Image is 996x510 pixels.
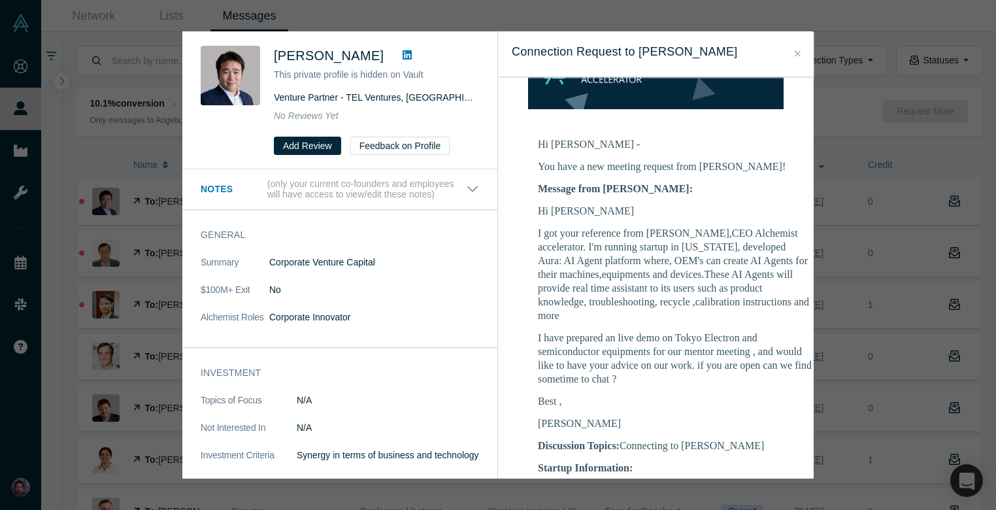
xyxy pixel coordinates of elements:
button: Close [791,46,805,61]
p: You have a new meeting request from [PERSON_NAME]! [538,160,812,173]
dd: No [269,283,479,297]
p: [PERSON_NAME] [538,416,812,430]
p: I have prepared an live demo on Tokyo Electron and semiconductor equipments for our mentor meetin... [538,331,812,386]
h3: Connection Request to [PERSON_NAME] [512,43,800,61]
p: This private profile is hidden on Vault [274,68,479,82]
h3: General [201,228,461,242]
p: Best , [538,394,812,408]
button: Feedback on Profile [350,137,450,155]
dt: Investment Criteria [201,449,297,476]
dd: N/A [297,394,479,407]
span: [PERSON_NAME] [274,48,384,63]
p: Hi [PERSON_NAME] - [538,137,812,151]
b: Startup Information: [538,462,633,473]
dd: N/A [297,421,479,435]
button: Notes (only your current co-founders and employees will have access to view/edit these notes) [201,178,479,201]
dt: Not Interested In [201,421,297,449]
dt: Topics of Focus [201,394,297,421]
p: Corporate Venture Capital [269,256,479,269]
b: Message from [PERSON_NAME]: [538,183,693,194]
span: No Reviews Yet [274,110,339,121]
dt: $100M+ Exit [201,283,269,311]
button: Add Review [274,137,341,155]
h3: Notes [201,182,265,196]
p: Hi [PERSON_NAME] [538,204,812,218]
b: Discussion Topics: [538,440,620,451]
span: Venture Partner - TEL Ventures, [GEOGRAPHIC_DATA] Electron [274,92,537,103]
dd: Corporate Innovator [269,311,479,324]
p: Synergy in terms of business and technology [297,449,479,462]
img: Todd Mihara's Profile Image [201,46,260,105]
dt: Alchemist Roles [201,311,269,338]
p: I got your reference from [PERSON_NAME],CEO Alchemist accelerator. I'm running startup in [US_STA... [538,226,812,322]
dt: Summary [201,256,269,283]
p: Connecting to [PERSON_NAME] [538,439,812,452]
h3: Investment [201,366,461,380]
p: (only your current co-founders and employees will have access to view/edit these notes) [267,178,466,201]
